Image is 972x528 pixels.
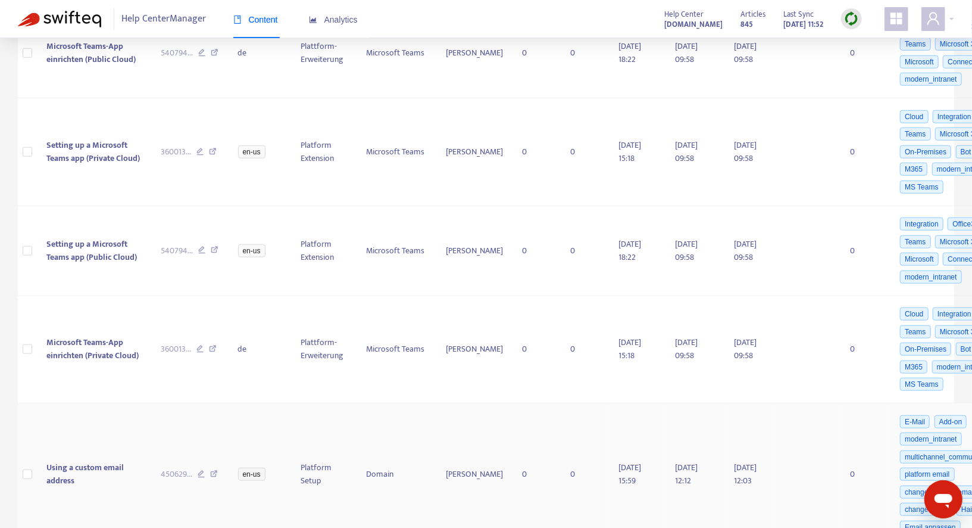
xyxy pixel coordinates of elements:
[889,11,904,26] span: appstore
[676,461,698,487] span: [DATE] 12:12
[924,480,962,518] iframe: Button to launch messaging window
[357,98,437,206] td: Microsoft Teams
[561,98,610,206] td: 0
[735,461,757,487] span: [DATE] 12:03
[292,98,357,206] td: Platform Extension
[46,39,136,66] span: Microsoft Teams-App einrichten (Public Cloud)
[900,415,930,428] span: E-Mail
[513,296,561,404] td: 0
[676,336,698,362] span: [DATE] 09:58
[900,55,939,69] span: Microsoft
[238,468,265,481] span: en-us
[735,138,757,165] span: [DATE] 09:58
[900,308,928,321] span: Cloud
[619,461,642,487] span: [DATE] 15:59
[900,235,930,249] span: Teams
[122,8,207,30] span: Help Center Manager
[900,325,930,338] span: Teams
[900,343,951,356] span: On-Premises
[664,17,723,31] a: [DOMAIN_NAME]
[292,8,357,98] td: Plattform-Erweiterung
[900,433,961,446] span: modern_intranet
[233,15,278,24] span: Content
[900,128,930,141] span: Teams
[619,39,642,66] span: [DATE] 18:22
[900,503,952,516] span: change email
[664,8,704,21] span: Help Center
[935,415,967,428] span: Add-on
[619,138,642,165] span: [DATE] 15:18
[229,8,292,98] td: de
[161,343,191,356] span: 360013 ...
[900,163,927,176] span: M365
[900,145,951,159] span: On-Premises
[561,296,610,404] td: 0
[740,8,765,21] span: Articles
[46,461,124,487] span: Using a custom email address
[619,237,642,264] span: [DATE] 18:22
[161,468,192,481] span: 450629 ...
[900,361,927,374] span: M365
[309,15,317,24] span: area-chart
[735,336,757,362] span: [DATE] 09:58
[900,73,961,86] span: modern_intranet
[238,244,265,257] span: en-us
[841,296,889,404] td: 0
[900,271,961,284] span: modern_intranet
[900,218,943,231] span: Integration
[161,46,193,60] span: 540794 ...
[513,8,561,98] td: 0
[46,138,140,165] span: Setting up a Microsoft Teams app (Private Cloud)
[900,468,954,481] span: platform email
[292,296,357,404] td: Plattform-Erweiterung
[46,336,139,362] span: Microsoft Teams-App einrichten (Private Cloud)
[900,38,930,51] span: Teams
[437,296,513,404] td: [PERSON_NAME]
[740,18,753,31] strong: 845
[437,98,513,206] td: [PERSON_NAME]
[735,237,757,264] span: [DATE] 09:58
[676,138,698,165] span: [DATE] 09:58
[900,253,939,266] span: Microsoft
[238,145,265,159] span: en-us
[676,237,698,264] span: [DATE] 09:58
[292,206,357,296] td: Platform Extension
[619,336,642,362] span: [DATE] 15:18
[357,296,437,404] td: Microsoft Teams
[900,181,943,194] span: MS Teams
[841,98,889,206] td: 0
[233,15,242,24] span: book
[437,206,513,296] td: [PERSON_NAME]
[309,15,358,24] span: Analytics
[900,110,928,123] span: Cloud
[357,8,437,98] td: Microsoft Teams
[18,11,101,27] img: Swifteq
[676,39,698,66] span: [DATE] 09:58
[513,98,561,206] td: 0
[841,206,889,296] td: 0
[841,8,889,98] td: 0
[783,18,823,31] strong: [DATE] 11:52
[664,18,723,31] strong: [DOMAIN_NAME]
[561,8,610,98] td: 0
[357,206,437,296] td: Microsoft Teams
[900,378,943,391] span: MS Teams
[926,11,940,26] span: user
[735,39,757,66] span: [DATE] 09:58
[161,244,193,257] span: 540794 ...
[844,11,859,26] img: sync.dc5367851b00ba804db3.png
[561,206,610,296] td: 0
[783,8,814,21] span: Last Sync
[437,8,513,98] td: [PERSON_NAME]
[513,206,561,296] td: 0
[161,145,191,159] span: 360013 ...
[46,237,137,264] span: Setting up a Microsoft Teams app (Public Cloud)
[229,296,292,404] td: de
